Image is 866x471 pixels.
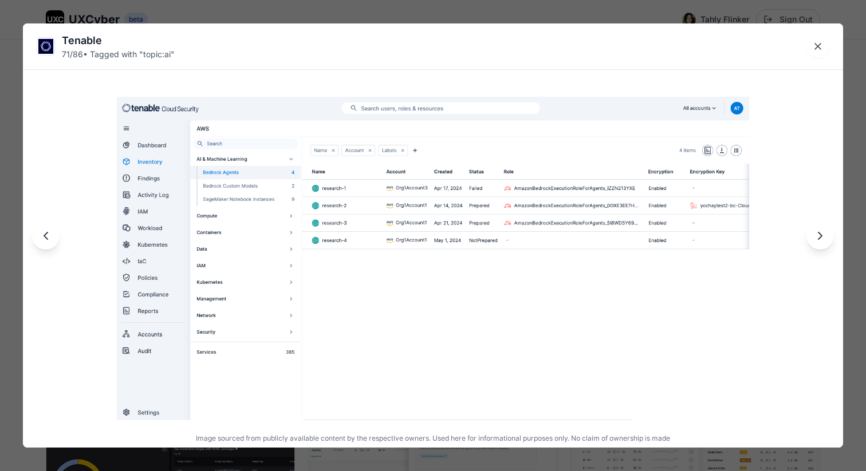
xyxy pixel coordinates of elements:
[806,222,834,250] button: Next image
[62,33,175,49] div: Tenable
[62,49,175,60] div: 71 / 86 • Tagged with " topic:ai "
[27,434,839,443] p: Image sourced from publicly available content by the respective owners. Used here for information...
[32,222,60,250] button: Previous image
[117,97,749,420] img: Tenable image 71
[806,35,829,58] button: Close lightbox
[37,38,54,55] img: Tenable logo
